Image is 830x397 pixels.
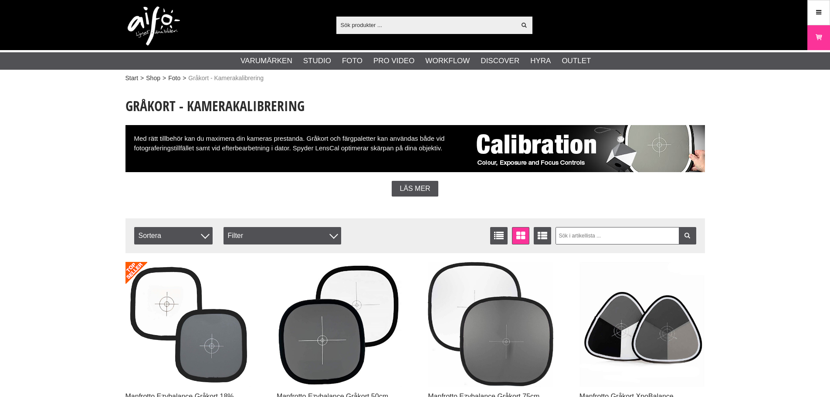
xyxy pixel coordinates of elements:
a: Shop [146,74,160,83]
div: Filter [224,227,341,244]
span: > [140,74,144,83]
span: Gråkort - Kamerakalibrering [188,74,264,83]
a: Utökad listvisning [534,227,551,244]
a: Hyra [530,55,551,67]
a: Workflow [425,55,470,67]
a: Listvisning [490,227,508,244]
img: Manfrotto Ezybalance Gråkort 18% 30cm [125,262,251,387]
img: Gråkort Kamerakalibrering [470,125,705,172]
input: Sök produkter ... [336,18,516,31]
img: Manfrotto Gråkort XpoBalance [579,262,705,387]
img: Manfrotto Ezybalance Gråkort 75cm [428,262,553,387]
a: Filtrera [679,227,696,244]
img: Manfrotto Ezybalance Gråkort 50cm [277,262,402,387]
a: Start [125,74,139,83]
img: logo.png [128,7,180,46]
a: Foto [342,55,362,67]
a: Outlet [562,55,591,67]
span: Läs mer [400,185,430,193]
a: Foto [168,74,180,83]
h1: Gråkort - Kamerakalibrering [125,96,705,115]
span: > [183,74,186,83]
a: Studio [303,55,331,67]
input: Sök i artikellista ... [556,227,696,244]
div: Med rätt tillbehör kan du maximera din kameras prestanda. Gråkort och färgpaletter kan användas b... [125,125,705,172]
a: Fönstervisning [512,227,529,244]
span: > [163,74,166,83]
a: Discover [481,55,519,67]
a: Varumärken [241,55,292,67]
a: Pro Video [373,55,414,67]
span: Sortera [134,227,213,244]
